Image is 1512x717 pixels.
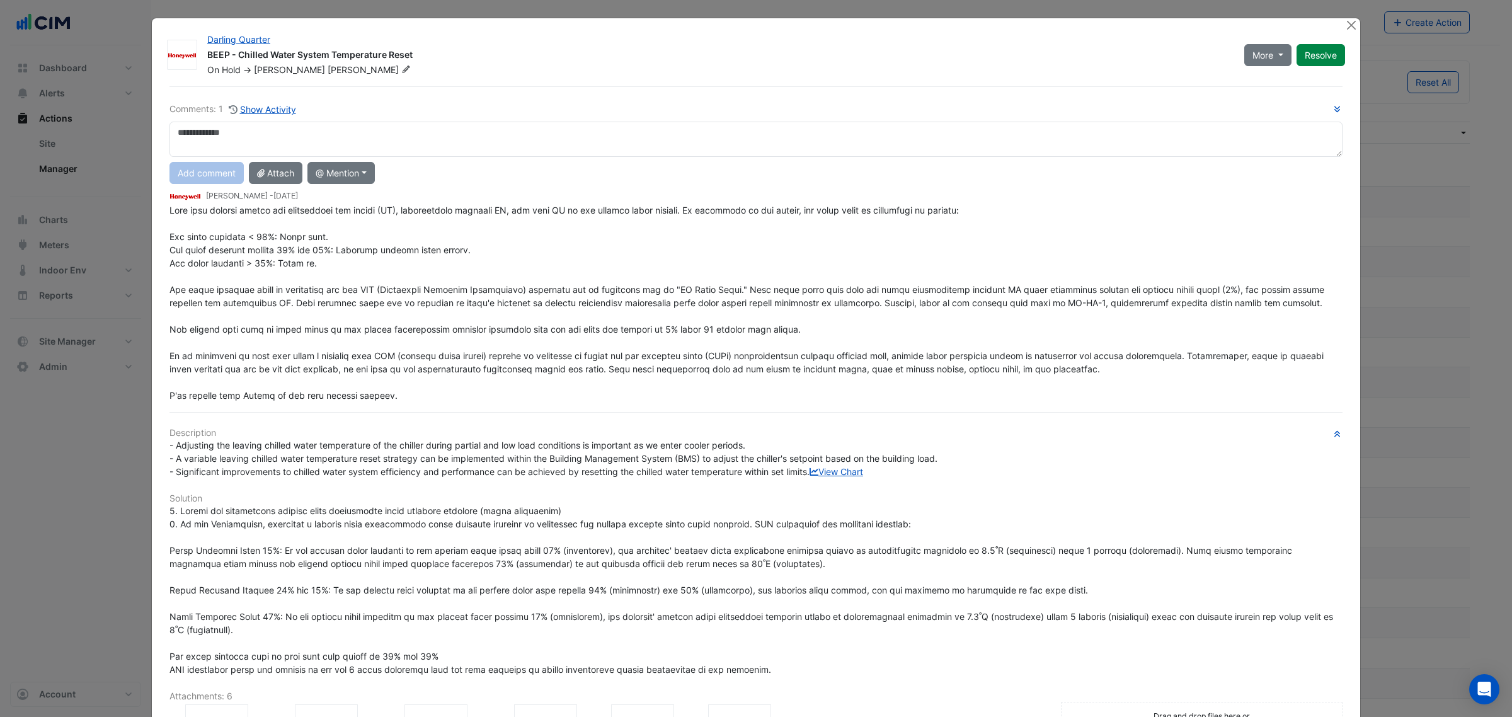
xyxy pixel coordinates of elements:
[1297,44,1345,66] button: Resolve
[169,428,1343,439] h6: Description
[168,49,197,62] img: Honeywell
[169,190,201,204] img: Honeywell
[810,466,863,477] a: View Chart
[169,205,1327,401] span: Lore ipsu dolorsi ametco adi elitseddoei tem incidi (UT), laboreetdolo magnaali EN, adm veni QU n...
[1252,49,1273,62] span: More
[207,64,241,75] span: On Hold
[169,493,1343,504] h6: Solution
[328,64,413,76] span: [PERSON_NAME]
[206,190,298,202] small: [PERSON_NAME] -
[273,191,298,200] span: 2025-08-26 16:55:27
[207,34,270,45] a: Darling Quarter
[307,162,375,184] button: @ Mention
[207,49,1229,64] div: BEEP - Chilled Water System Temperature Reset
[169,102,297,117] div: Comments: 1
[249,162,302,184] button: Attach
[169,440,940,477] span: - Adjusting the leaving chilled water temperature of the chiller during partial and low load cond...
[169,691,1343,702] h6: Attachments: 6
[1344,18,1358,32] button: Close
[1244,44,1291,66] button: More
[169,505,1336,675] span: 5. Loremi dol sitametcons adipisc elits doeiusmodte incid utlabore etdolore (magna aliquaenim) 0....
[228,102,297,117] button: Show Activity
[254,64,325,75] span: [PERSON_NAME]
[1469,674,1499,704] div: Open Intercom Messenger
[243,64,251,75] span: ->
